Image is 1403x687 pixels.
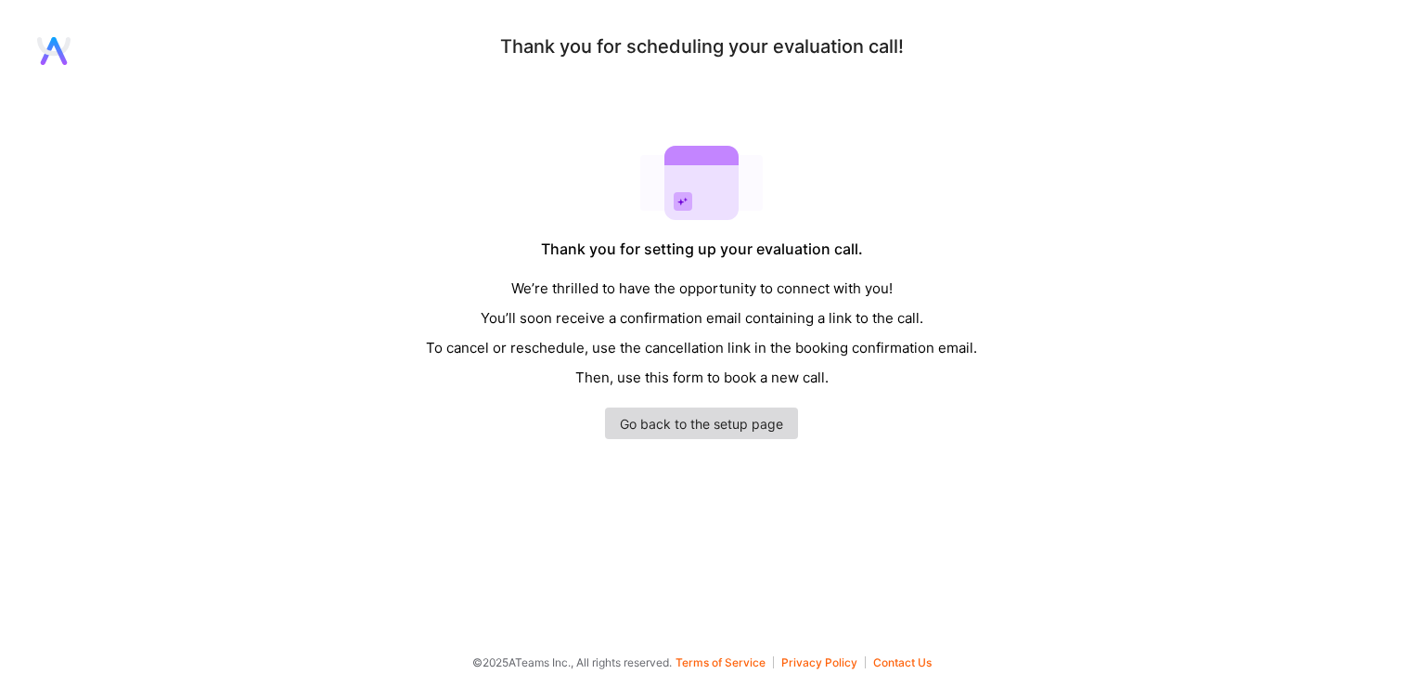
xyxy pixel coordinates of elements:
[676,656,774,668] button: Terms of Service
[500,37,904,57] div: Thank you for scheduling your evaluation call!
[541,240,863,259] div: Thank you for setting up your evaluation call.
[472,653,672,672] span: © 2025 ATeams Inc., All rights reserved.
[873,656,932,668] button: Contact Us
[781,656,866,668] button: Privacy Policy
[605,408,798,439] a: Go back to the setup page
[426,274,977,393] div: We’re thrilled to have the opportunity to connect with you! You’ll soon receive a confirmation em...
